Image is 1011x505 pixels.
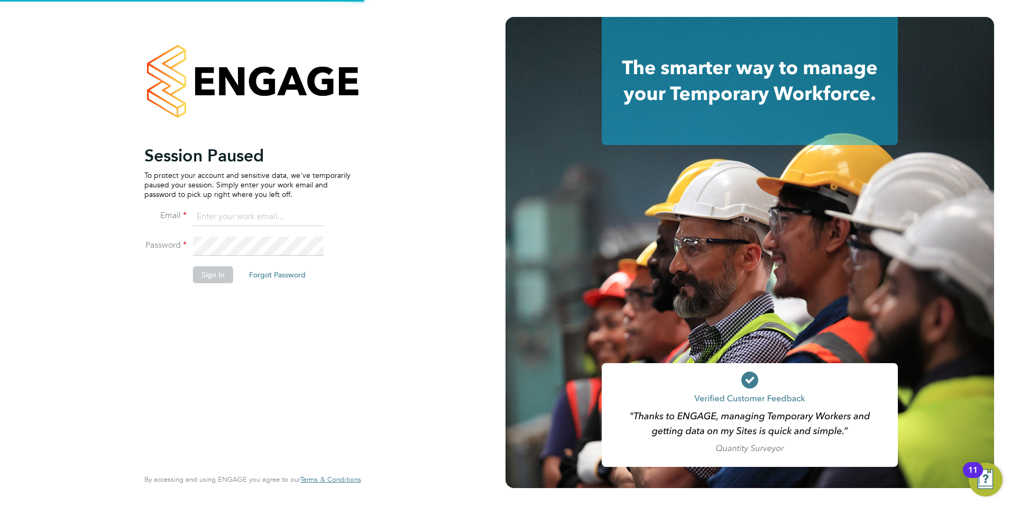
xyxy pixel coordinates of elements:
span: Terms & Conditions [300,475,361,484]
a: Terms & Conditions [300,475,361,484]
label: Email [144,210,187,221]
label: Password [144,240,187,251]
input: Enter your work email... [193,208,324,227]
button: Open Resource Center, 11 new notifications [969,463,1003,497]
p: To protect your account and sensitive data, we've temporarily paused your session. Simply enter y... [144,170,351,200]
button: Sign In [193,266,233,283]
div: 11 [968,470,978,484]
button: Forgot Password [241,266,314,283]
span: By accessing and using ENGAGE you agree to our [144,475,361,484]
h2: Session Paused [144,145,351,166]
